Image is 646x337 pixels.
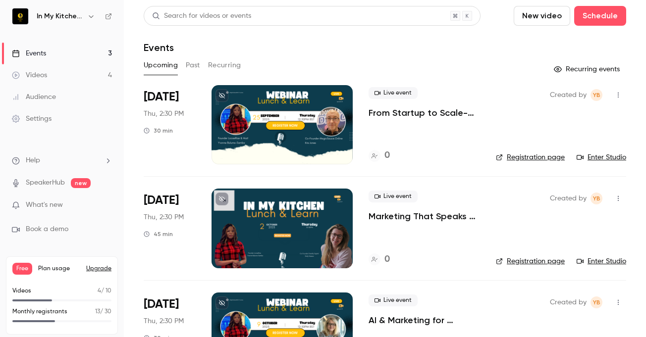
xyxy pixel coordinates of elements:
div: Settings [12,114,52,124]
button: Schedule [574,6,626,26]
span: Book a demo [26,224,68,235]
span: Thu, 2:30 PM [144,212,184,222]
a: SpeakerHub [26,178,65,188]
a: Registration page [496,152,565,162]
span: YB [593,193,600,204]
button: Upgrade [86,265,111,273]
div: Events [12,48,46,58]
div: 30 min [144,127,173,135]
span: YB [593,89,600,101]
p: Monthly registrants [12,307,67,316]
span: new [71,178,91,188]
div: Search for videos or events [152,11,251,21]
span: Thu, 2:30 PM [144,316,184,326]
li: help-dropdown-opener [12,155,112,166]
h4: 0 [384,253,390,266]
span: Plan usage [38,265,80,273]
span: Yvonne Buluma-Samba [591,193,602,204]
span: Help [26,155,40,166]
div: Sep 25 Thu, 12:30 PM (Europe/London) [144,85,196,164]
h4: 0 [384,149,390,162]
span: [DATE] [144,193,179,208]
span: Created by [550,89,587,101]
span: Free [12,263,32,275]
div: Oct 2 Thu, 12:30 PM (Europe/London) [144,189,196,268]
h6: In My Kitchen With [PERSON_NAME] [37,11,83,21]
span: What's new [26,200,63,210]
iframe: Noticeable Trigger [100,201,112,210]
a: AI & Marketing for Businesses [369,314,480,326]
h1: Events [144,42,174,53]
a: 0 [369,253,390,266]
p: / 10 [98,287,111,295]
div: Audience [12,92,56,102]
a: Enter Studio [577,152,626,162]
span: Yvonne Buluma-Samba [591,296,602,308]
span: Yvonne Buluma-Samba [591,89,602,101]
a: 0 [369,149,390,162]
span: Live event [369,294,418,306]
a: From Startup to Scale-Up: Lessons in Growth & Investment for School Vendors [369,107,480,119]
span: [DATE] [144,89,179,105]
button: Upcoming [144,57,178,73]
p: Videos [12,287,31,295]
p: / 30 [95,307,111,316]
a: Registration page [496,256,565,266]
button: Past [186,57,200,73]
span: YB [593,296,600,308]
span: 4 [98,288,101,294]
span: Live event [369,87,418,99]
a: Marketing That Speaks School: How to Tell Stories That Actually Land [369,210,480,222]
button: New video [514,6,570,26]
span: Thu, 2:30 PM [144,109,184,119]
span: Created by [550,193,587,204]
div: Videos [12,70,47,80]
span: Live event [369,191,418,202]
span: 13 [95,309,100,315]
div: 45 min [144,230,173,238]
button: Recurring events [549,61,626,77]
span: Created by [550,296,587,308]
span: [DATE] [144,296,179,312]
a: Enter Studio [577,256,626,266]
button: Recurring [208,57,241,73]
img: In My Kitchen With Yvonne [12,8,28,24]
